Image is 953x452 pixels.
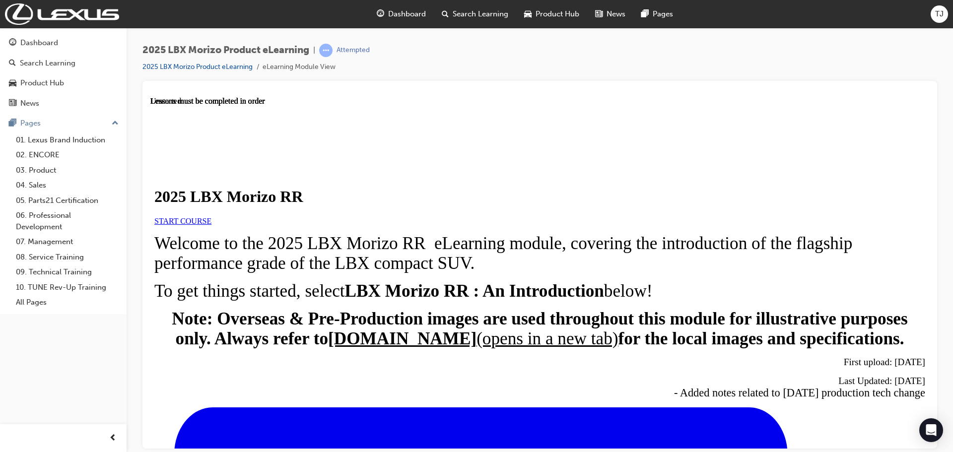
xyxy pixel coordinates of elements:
[468,232,753,252] strong: for the local images and specifications.
[4,120,61,129] a: START COURSE
[12,163,123,178] a: 03. Product
[536,8,579,20] span: Product Hub
[326,232,468,252] span: (opens in a new tab)
[653,8,673,20] span: Pages
[4,54,123,72] a: Search Learning
[369,4,434,24] a: guage-iconDashboard
[693,260,775,270] span: First upload: [DATE]
[4,185,502,204] span: To get things started, select below!
[9,59,16,68] span: search-icon
[442,8,449,20] span: search-icon
[4,114,123,132] button: Pages
[641,8,649,20] span: pages-icon
[633,4,681,24] a: pages-iconPages
[21,212,757,252] strong: Note: Overseas & Pre-Production images are used throughout this module for illustrative purposes ...
[319,44,333,57] span: learningRecordVerb_ATTEMPT-icon
[5,3,119,25] img: Trak
[688,279,775,289] span: Last Updated: [DATE]
[12,295,123,310] a: All Pages
[935,8,944,20] span: TJ
[919,418,943,442] div: Open Intercom Messenger
[9,79,16,88] span: car-icon
[112,117,119,130] span: up-icon
[4,34,123,52] a: Dashboard
[453,8,508,20] span: Search Learning
[142,63,253,71] a: 2025 LBX Morizo Product eLearning
[142,45,309,56] span: 2025 LBX Morizo Product eLearning
[12,193,123,208] a: 05. Parts21 Certification
[263,62,336,73] li: eLearning Module View
[12,147,123,163] a: 02. ENCORE
[9,119,16,128] span: pages-icon
[12,250,123,265] a: 08. Service Training
[388,8,426,20] span: Dashboard
[9,39,16,48] span: guage-icon
[12,208,123,234] a: 06. Professional Development
[20,118,41,129] div: Pages
[4,74,123,92] a: Product Hub
[178,232,326,252] strong: [DOMAIN_NAME]
[178,232,468,252] a: [DOMAIN_NAME](opens in a new tab)
[109,432,117,445] span: prev-icon
[4,94,123,113] a: News
[20,58,75,69] div: Search Learning
[12,178,123,193] a: 04. Sales
[12,280,123,295] a: 10. TUNE Rev-Up Training
[4,91,775,109] h1: 2025 LBX Morizo RR
[524,8,532,20] span: car-icon
[524,290,775,302] span: - Added notes related to [DATE] production tech change
[20,37,58,49] div: Dashboard
[195,185,454,204] strong: LBX Morizo RR : An Introduction
[4,137,702,176] span: Welcome to the 2025 LBX Morizo RR eLearning module, covering the introduction of the flagship per...
[434,4,516,24] a: search-iconSearch Learning
[12,264,123,280] a: 09. Technical Training
[20,98,39,109] div: News
[20,77,64,89] div: Product Hub
[4,32,123,114] button: DashboardSearch LearningProduct HubNews
[931,5,948,23] button: TJ
[313,45,315,56] span: |
[9,99,16,108] span: news-icon
[587,4,633,24] a: news-iconNews
[337,46,370,55] div: Attempted
[12,132,123,148] a: 01. Lexus Brand Induction
[595,8,603,20] span: news-icon
[12,234,123,250] a: 07. Management
[377,8,384,20] span: guage-icon
[607,8,625,20] span: News
[516,4,587,24] a: car-iconProduct Hub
